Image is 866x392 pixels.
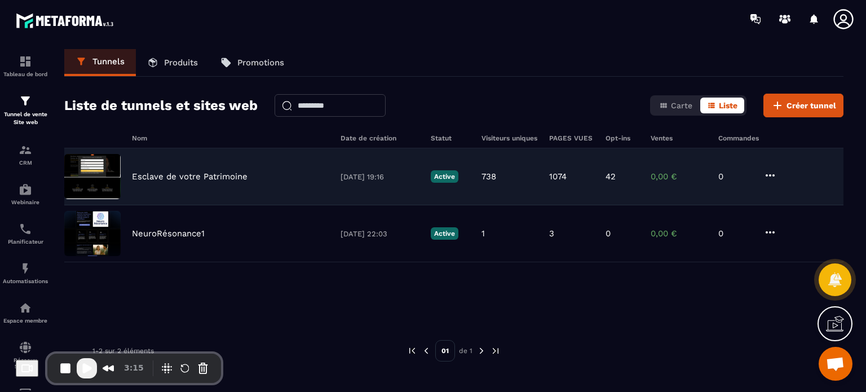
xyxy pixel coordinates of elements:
button: Liste [700,98,744,113]
p: Tunnels [92,56,125,67]
p: Esclave de votre Patrimoine [132,171,248,182]
p: 0 [718,228,752,239]
h6: Statut [431,134,470,142]
p: Automatisations [3,278,48,284]
p: 0 [718,171,752,182]
span: Carte [671,101,692,110]
p: [DATE] 22:03 [341,230,419,238]
a: schedulerschedulerPlanificateur [3,214,48,253]
img: image [64,154,121,199]
img: social-network [19,341,32,354]
img: formation [19,55,32,68]
span: Créer tunnel [787,100,836,111]
p: NeuroRésonance1 [132,228,205,239]
img: next [476,346,487,356]
p: 1-2 sur 2 éléments [92,347,154,355]
a: automationsautomationsWebinaire [3,174,48,214]
p: Active [431,170,458,183]
p: 0 [606,228,611,239]
img: prev [407,346,417,356]
p: de 1 [459,346,472,355]
a: automationsautomationsAutomatisations [3,253,48,293]
p: 0,00 € [651,171,707,182]
p: Active [431,227,458,240]
p: 01 [435,340,455,362]
p: Réseaux Sociaux [3,357,48,369]
h6: Date de création [341,134,419,142]
p: 0,00 € [651,228,707,239]
a: formationformationCRM [3,135,48,174]
a: formationformationTunnel de vente Site web [3,86,48,135]
a: Produits [136,49,209,76]
img: logo [16,10,117,31]
h6: Nom [132,134,329,142]
a: formationformationTableau de bord [3,46,48,86]
img: automations [19,183,32,196]
h2: Liste de tunnels et sites web [64,94,258,117]
img: image [64,211,121,256]
p: Tableau de bord [3,71,48,77]
p: 1 [481,228,485,239]
p: Produits [164,58,198,68]
h6: Visiteurs uniques [481,134,538,142]
img: prev [421,346,431,356]
p: 1074 [549,171,567,182]
img: automations [19,301,32,315]
h6: Commandes [718,134,759,142]
a: social-networksocial-networkRéseaux Sociaux [3,332,48,378]
p: 738 [481,171,496,182]
img: scheduler [19,222,32,236]
h6: Ventes [651,134,707,142]
p: Planificateur [3,239,48,245]
p: 42 [606,171,616,182]
img: formation [19,143,32,157]
h6: Opt-ins [606,134,639,142]
p: Espace membre [3,318,48,324]
p: Tunnel de vente Site web [3,111,48,126]
img: next [491,346,501,356]
a: Tunnels [64,49,136,76]
span: Liste [719,101,737,110]
p: CRM [3,160,48,166]
button: Carte [652,98,699,113]
img: automations [19,262,32,275]
p: Promotions [237,58,284,68]
p: Webinaire [3,199,48,205]
img: formation [19,94,32,108]
div: Ouvrir le chat [819,347,852,381]
a: Promotions [209,49,295,76]
p: 3 [549,228,554,239]
button: Créer tunnel [763,94,843,117]
a: automationsautomationsEspace membre [3,293,48,332]
h6: PAGES VUES [549,134,594,142]
p: [DATE] 19:16 [341,173,419,181]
